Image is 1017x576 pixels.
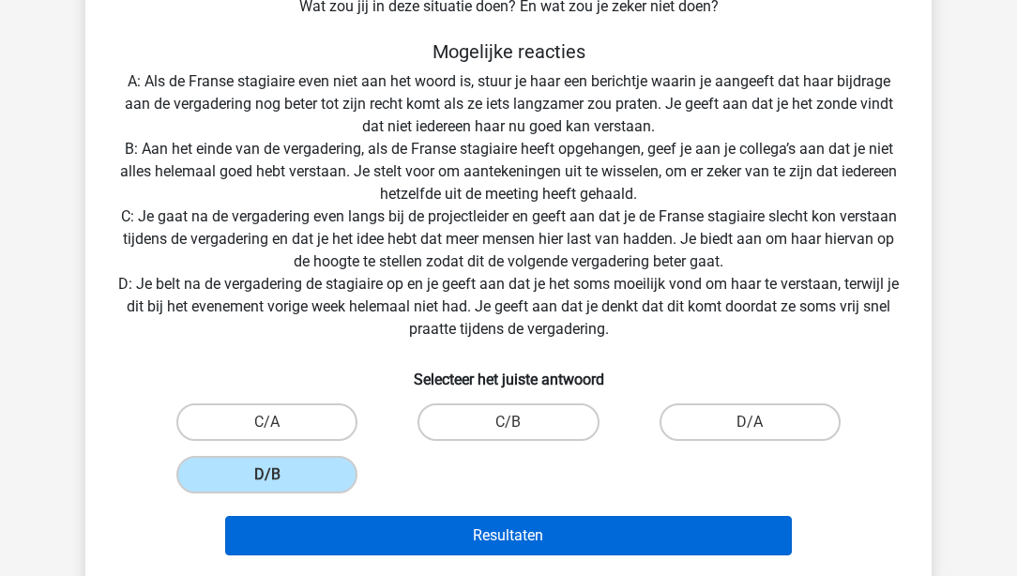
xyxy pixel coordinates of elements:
[660,403,841,441] label: D/A
[176,403,357,441] label: C/A
[225,516,793,555] button: Resultaten
[115,356,902,388] h6: Selecteer het juiste antwoord
[115,40,902,63] h5: Mogelijke reacties
[417,403,599,441] label: C/B
[176,456,357,493] label: D/B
